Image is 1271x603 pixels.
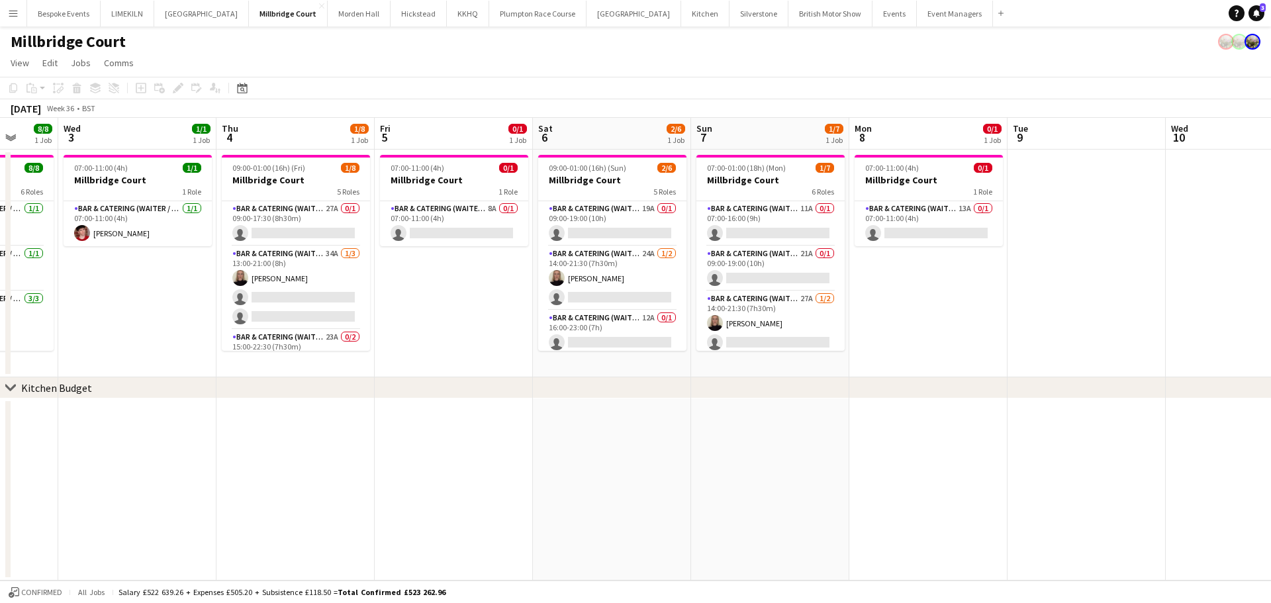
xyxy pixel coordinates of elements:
span: 8/8 [24,163,43,173]
span: 1/7 [816,163,834,173]
app-card-role: Bar & Catering (Waiter / waitress)27A1/214:00-21:30 (7h30m)[PERSON_NAME] [696,291,845,355]
app-card-role: Bar & Catering (Waiter / waitress)1/107:00-11:00 (4h)[PERSON_NAME] [64,201,212,246]
span: 0/1 [974,163,992,173]
div: 1 Job [351,135,368,145]
app-card-role: Bar & Catering (Waiter / waitress)24A1/214:00-21:30 (7h30m)[PERSON_NAME] [538,246,686,310]
span: Wed [64,122,81,134]
app-card-role: Bar & Catering (Waiter / waitress)8A0/107:00-11:00 (4h) [380,201,528,246]
a: Comms [99,54,139,71]
button: [GEOGRAPHIC_DATA] [154,1,249,26]
h3: Millbridge Court [696,174,845,186]
div: 1 Job [193,135,210,145]
h3: Millbridge Court [855,174,1003,186]
span: Fri [380,122,391,134]
a: Edit [37,54,63,71]
div: 1 Job [509,135,526,145]
button: Bespoke Events [27,1,101,26]
app-job-card: 07:00-11:00 (4h)0/1Millbridge Court1 RoleBar & Catering (Waiter / waitress)8A0/107:00-11:00 (4h) [380,155,528,246]
div: [DATE] [11,102,41,115]
app-card-role: Bar & Catering (Waiter / waitress)23A0/215:00-22:30 (7h30m) [222,330,370,394]
button: Events [872,1,917,26]
a: Jobs [66,54,96,71]
h3: Millbridge Court [222,174,370,186]
span: 1/7 [825,124,843,134]
h3: Millbridge Court [380,174,528,186]
button: Millbridge Court [249,1,328,26]
app-card-role: Bar & Catering (Waiter / waitress)13A0/107:00-11:00 (4h) [855,201,1003,246]
span: 9 [1011,130,1028,145]
span: 1/8 [341,163,359,173]
span: Jobs [71,57,91,69]
app-job-card: 07:00-11:00 (4h)0/1Millbridge Court1 RoleBar & Catering (Waiter / waitress)13A0/107:00-11:00 (4h) [855,155,1003,246]
span: 5 Roles [337,187,359,197]
button: British Motor Show [788,1,872,26]
div: 1 Job [667,135,684,145]
span: 0/1 [499,163,518,173]
span: Confirmed [21,588,62,597]
span: Mon [855,122,872,134]
span: Week 36 [44,103,77,113]
h3: Millbridge Court [538,174,686,186]
span: Sat [538,122,553,134]
span: 07:00-11:00 (4h) [391,163,444,173]
div: 1 Job [34,135,52,145]
span: 2/6 [667,124,685,134]
app-job-card: 09:00-01:00 (16h) (Fri)1/8Millbridge Court5 RolesBar & Catering (Waiter / waitress)27A0/109:00-17... [222,155,370,351]
span: 5 [378,130,391,145]
app-user-avatar: Staffing Manager [1245,34,1260,50]
span: 3 [1260,3,1266,12]
span: Tue [1013,122,1028,134]
app-user-avatar: Staffing Manager [1218,34,1234,50]
div: Kitchen Budget [21,381,92,394]
span: 3 [62,130,81,145]
span: 09:00-01:00 (16h) (Sun) [549,163,626,173]
button: Kitchen [681,1,730,26]
span: 0/1 [983,124,1002,134]
app-card-role: Bar & Catering (Waiter / waitress)27A0/109:00-17:30 (8h30m) [222,201,370,246]
span: 1/1 [183,163,201,173]
span: 6 [536,130,553,145]
span: View [11,57,29,69]
button: [GEOGRAPHIC_DATA] [587,1,681,26]
app-card-role: Bar & Catering (Waiter / waitress)19A0/109:00-19:00 (10h) [538,201,686,246]
span: Sun [696,122,712,134]
span: Total Confirmed £523 262.96 [338,587,446,597]
span: Comms [104,57,134,69]
span: Wed [1171,122,1188,134]
span: 6 Roles [812,187,834,197]
button: Confirmed [7,585,64,600]
span: 8/8 [34,124,52,134]
div: Salary £522 639.26 + Expenses £505.20 + Subsistence £118.50 = [118,587,446,597]
app-job-card: 09:00-01:00 (16h) (Sun)2/6Millbridge Court5 RolesBar & Catering (Waiter / waitress)19A0/109:00-19... [538,155,686,351]
button: Morden Hall [328,1,391,26]
span: Edit [42,57,58,69]
span: 1 Role [182,187,201,197]
app-job-card: 07:00-11:00 (4h)1/1Millbridge Court1 RoleBar & Catering (Waiter / waitress)1/107:00-11:00 (4h)[PE... [64,155,212,246]
app-card-role: Bar & Catering (Waiter / waitress)12A0/116:00-23:00 (7h) [538,310,686,355]
span: 2/6 [657,163,676,173]
span: All jobs [75,587,107,597]
span: 6 Roles [21,187,43,197]
button: KKHQ [447,1,489,26]
app-job-card: 07:00-01:00 (18h) (Mon)1/7Millbridge Court6 RolesBar & Catering (Waiter / waitress)11A0/107:00-16... [696,155,845,351]
span: 7 [694,130,712,145]
span: 4 [220,130,238,145]
button: Hickstead [391,1,447,26]
span: 1/1 [192,124,211,134]
h1: Millbridge Court [11,32,126,52]
app-card-role: Bar & Catering (Waiter / waitress)21A0/109:00-19:00 (10h) [696,246,845,291]
span: 07:00-01:00 (18h) (Mon) [707,163,786,173]
span: 1 Role [973,187,992,197]
h3: Millbridge Court [64,174,212,186]
app-user-avatar: Staffing Manager [1231,34,1247,50]
button: Silverstone [730,1,788,26]
div: 1 Job [825,135,843,145]
span: 07:00-11:00 (4h) [865,163,919,173]
span: 09:00-01:00 (16h) (Fri) [232,163,305,173]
